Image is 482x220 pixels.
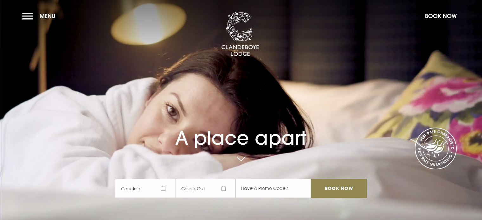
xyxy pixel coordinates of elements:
[221,12,259,57] img: Clandeboye Lodge
[235,179,311,198] input: Have A Promo Code?
[175,179,235,198] span: Check Out
[115,179,175,198] span: Check In
[22,9,59,23] button: Menu
[115,113,367,149] h1: A place apart
[422,9,460,23] button: Book Now
[40,12,55,20] span: Menu
[311,179,367,198] input: Book Now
